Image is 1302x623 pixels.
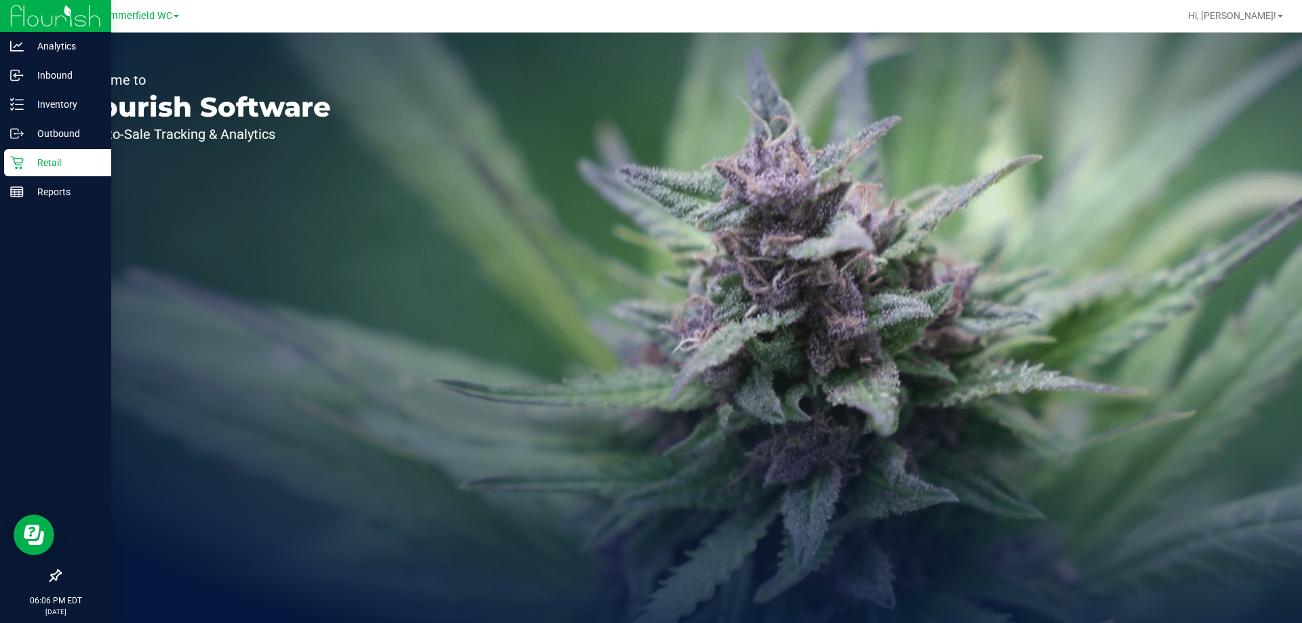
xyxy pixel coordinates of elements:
[10,185,24,199] inline-svg: Reports
[73,127,331,141] p: Seed-to-Sale Tracking & Analytics
[24,38,105,54] p: Analytics
[73,73,331,87] p: Welcome to
[14,515,54,555] iframe: Resource center
[24,184,105,200] p: Reports
[24,155,105,171] p: Retail
[10,68,24,82] inline-svg: Inbound
[10,39,24,53] inline-svg: Analytics
[10,156,24,169] inline-svg: Retail
[24,125,105,142] p: Outbound
[10,98,24,111] inline-svg: Inventory
[98,10,172,22] span: Summerfield WC
[24,67,105,83] p: Inbound
[6,607,105,617] p: [DATE]
[73,94,331,121] p: Flourish Software
[1188,10,1276,21] span: Hi, [PERSON_NAME]!
[10,127,24,140] inline-svg: Outbound
[24,96,105,113] p: Inventory
[6,595,105,607] p: 06:06 PM EDT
